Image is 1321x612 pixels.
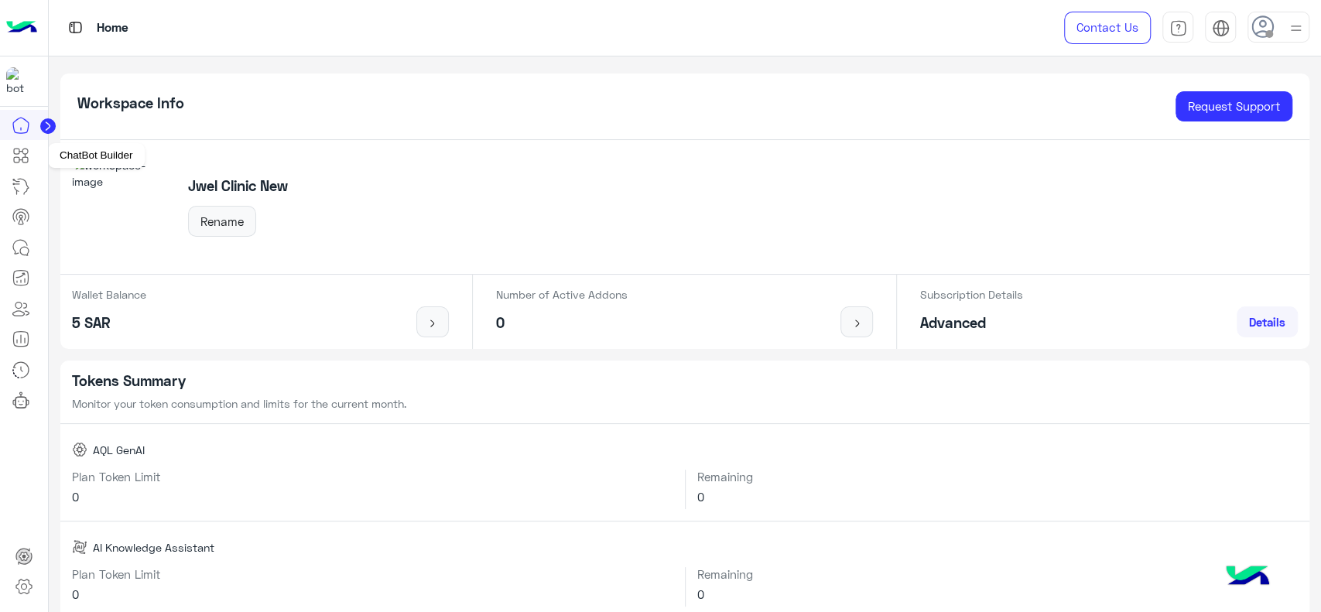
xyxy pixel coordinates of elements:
p: Monitor your token consumption and limits for the current month. [72,395,1299,412]
h5: Advanced [920,314,1023,332]
h5: Jwel Clinic New [188,177,288,195]
img: tab [66,18,85,37]
img: icon [847,317,867,330]
a: Contact Us [1064,12,1151,44]
span: AI Knowledge Assistant [93,539,214,556]
h6: Remaining [697,470,1298,484]
h5: Workspace Info [77,94,184,112]
div: ChatBot Builder [48,143,145,168]
button: Rename [188,206,256,237]
h6: 0 [72,587,673,601]
h6: Plan Token Limit [72,567,673,581]
img: workspace-image [72,157,171,256]
p: Subscription Details [920,286,1023,303]
img: AQL GenAI [72,442,87,457]
h6: 0 [72,490,673,504]
a: tab [1162,12,1193,44]
p: Wallet Balance [72,286,146,303]
a: Details [1237,306,1298,337]
img: tab [1169,19,1187,37]
h6: Plan Token Limit [72,470,673,484]
span: AQL GenAI [93,442,145,458]
img: icon [423,317,443,330]
h5: Tokens Summary [72,372,1299,390]
p: Home [97,18,128,39]
p: Number of Active Addons [496,286,628,303]
span: Details [1249,315,1285,329]
img: Logo [6,12,37,44]
img: tab [1212,19,1230,37]
img: hulul-logo.png [1220,550,1275,604]
h6: 0 [697,587,1298,601]
h5: 0 [496,314,628,332]
h6: Remaining [697,567,1298,581]
h6: 0 [697,490,1298,504]
h5: 5 SAR [72,314,146,332]
img: profile [1286,19,1306,38]
img: 177882628735456 [6,67,34,95]
img: AI Knowledge Assistant [72,539,87,555]
a: Request Support [1176,91,1292,122]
